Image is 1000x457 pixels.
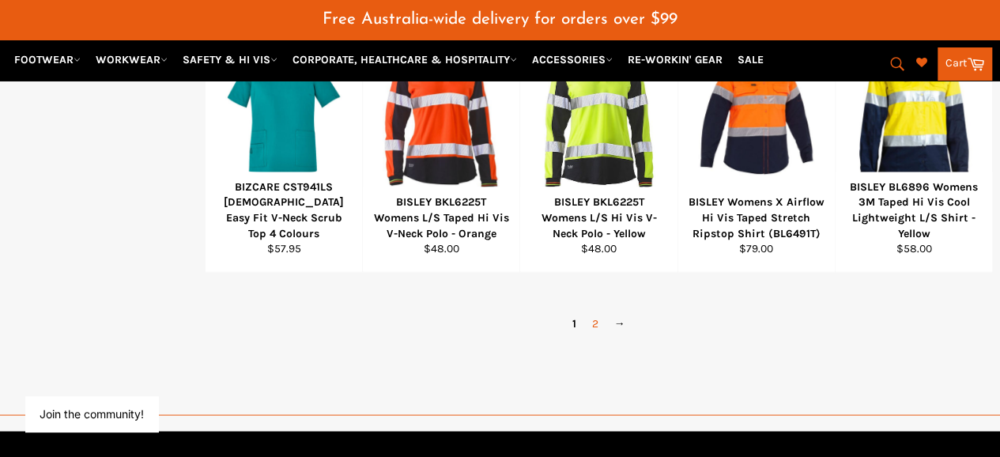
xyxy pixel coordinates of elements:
[606,312,633,334] a: →
[845,179,982,240] div: BISLEY BL6896 Womens 3M Taped Hi Vis Cool Lightweight L/S Shirt - Yellow
[89,46,174,74] a: WORKWEAR
[731,46,770,74] a: SALE
[8,46,87,74] a: FOOTWEAR
[373,195,510,240] div: BISLEY BKL6225T Womens L/S Taped Hi Vis V-Neck Polo - Orange
[323,11,677,28] span: Free Australia-wide delivery for orders over $99
[938,47,992,81] a: Cart
[176,46,284,74] a: SAFETY & HI VIS
[688,195,825,240] div: BISLEY Womens X Airflow Hi Vis Taped Stretch Ripstop Shirt (BL6491T)
[530,195,667,240] div: BISLEY BKL6225T Womens L/S Hi Vis V-Neck Polo - Yellow
[216,179,353,240] div: BIZCARE CST941LS [DEMOGRAPHIC_DATA] Easy Fit V-Neck Scrub Top 4 Colours
[584,312,606,334] a: 2
[621,46,729,74] a: RE-WORKIN' GEAR
[40,407,144,421] button: Join the community!
[564,312,584,334] span: 1
[286,46,523,74] a: CORPORATE, HEALTHCARE & HOSPITALITY
[526,46,619,74] a: ACCESSORIES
